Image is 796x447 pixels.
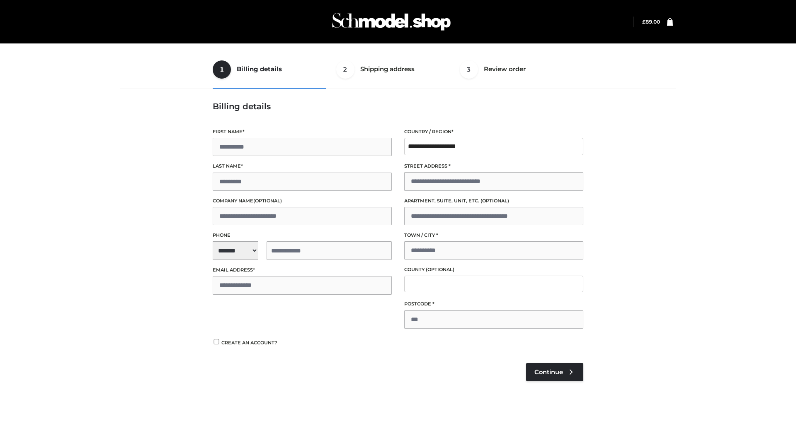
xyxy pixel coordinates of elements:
[642,19,660,25] a: £89.00
[426,267,454,272] span: (optional)
[213,197,392,205] label: Company name
[642,19,646,25] span: £
[404,197,583,205] label: Apartment, suite, unit, etc.
[404,162,583,170] label: Street address
[404,231,583,239] label: Town / City
[534,368,563,376] span: Continue
[221,340,277,346] span: Create an account?
[642,19,660,25] bdi: 89.00
[404,300,583,308] label: Postcode
[213,162,392,170] label: Last name
[213,339,220,344] input: Create an account?
[213,231,392,239] label: Phone
[329,5,454,38] img: Schmodel Admin 964
[213,101,583,111] h3: Billing details
[404,128,583,136] label: Country / Region
[253,198,282,204] span: (optional)
[526,363,583,381] a: Continue
[213,266,392,274] label: Email address
[213,128,392,136] label: First name
[481,198,509,204] span: (optional)
[404,266,583,274] label: County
